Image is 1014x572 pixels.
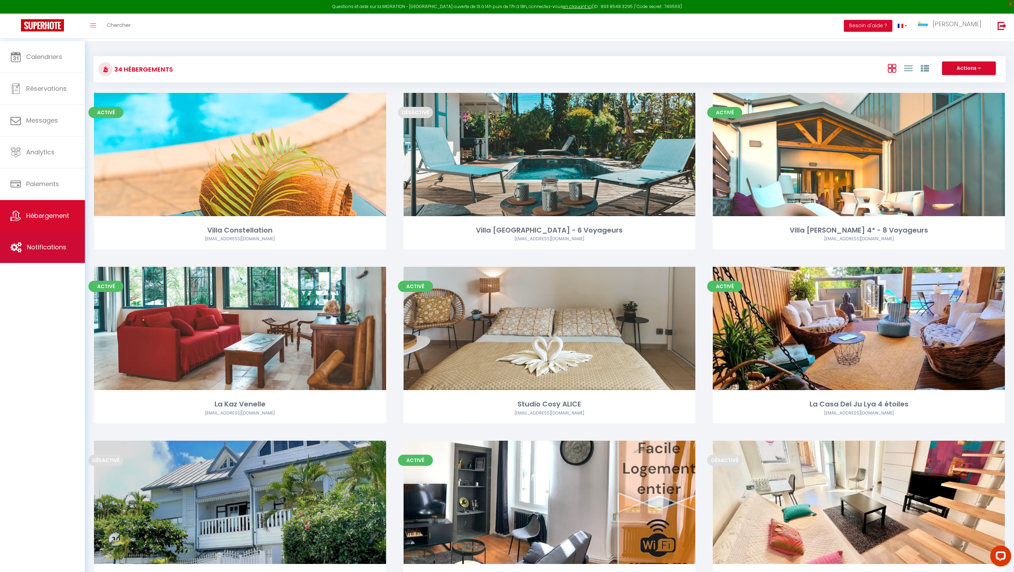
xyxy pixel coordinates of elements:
div: Studio Cosy ALICE [404,399,696,410]
span: Désactivé [398,107,433,118]
a: Editer [528,147,570,161]
button: Besoin d'aide ? [844,20,892,32]
div: Airbnb [713,410,1005,417]
div: Airbnb [404,236,696,242]
button: Actions [942,61,996,75]
a: Vue par Groupe [921,62,929,74]
a: Editer [528,322,570,336]
span: Activé [707,281,742,292]
span: Désactivé [88,455,123,466]
div: Airbnb [94,236,386,242]
div: Villa [GEOGRAPHIC_DATA] - 6 Voyageurs [404,225,696,236]
span: Notifications [27,243,66,251]
a: Chercher [101,14,136,38]
span: Activé [88,281,123,292]
span: Hébergement [26,211,69,220]
a: Editer [528,496,570,509]
a: Editer [219,147,261,161]
div: La Kaz Venelle [94,399,386,410]
iframe: LiveChat chat widget [985,543,1014,572]
span: Calendriers [26,52,62,61]
span: Paiements [26,179,59,188]
a: Vue en Liste [904,62,913,74]
img: ... [918,21,928,28]
a: ... [PERSON_NAME] [912,14,990,38]
a: Vue en Box [888,62,896,74]
a: Editer [219,496,261,509]
span: Analytics [26,148,55,156]
div: Airbnb [713,236,1005,242]
div: Airbnb [94,410,386,417]
span: Activé [398,455,433,466]
span: Réservations [26,84,67,93]
div: La Casa Del Ju Lya 4 étoiles [713,399,1005,410]
span: Désactivé [707,455,742,466]
h3: 34 Hébergements [113,61,173,77]
img: logout [998,21,1006,30]
span: Chercher [107,21,131,29]
span: Activé [88,107,123,118]
a: Editer [219,322,261,336]
span: Activé [707,107,742,118]
a: Editer [838,322,880,336]
a: Editer [838,496,880,509]
div: Villa Constellation [94,225,386,236]
span: Activé [398,281,433,292]
a: en cliquant ici [563,3,592,9]
div: Villa [PERSON_NAME] 4* - 8 Voyageurs [713,225,1005,236]
div: Airbnb [404,410,696,417]
span: [PERSON_NAME] [933,20,982,28]
a: Editer [838,147,880,161]
img: Super Booking [21,19,64,31]
span: Messages [26,116,58,125]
